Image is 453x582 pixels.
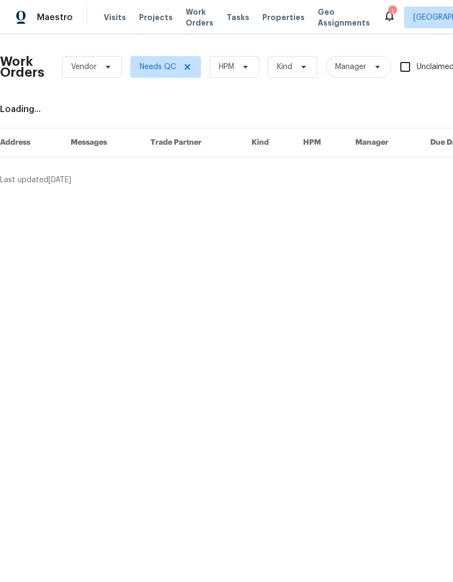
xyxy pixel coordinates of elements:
[226,14,249,21] span: Tasks
[335,61,366,72] span: Manager
[277,61,292,72] span: Kind
[104,12,126,23] span: Visits
[62,128,142,157] th: Messages
[347,128,421,157] th: Manager
[186,7,213,28] span: Work Orders
[294,128,347,157] th: HPM
[388,7,396,17] div: 1
[37,12,73,23] span: Maestro
[140,61,176,72] span: Needs QC
[71,61,97,72] span: Vendor
[219,61,234,72] span: HPM
[142,128,243,157] th: Trade Partner
[262,12,305,23] span: Properties
[318,7,370,28] span: Geo Assignments
[243,128,294,157] th: Kind
[139,12,173,23] span: Projects
[48,176,71,184] span: [DATE]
